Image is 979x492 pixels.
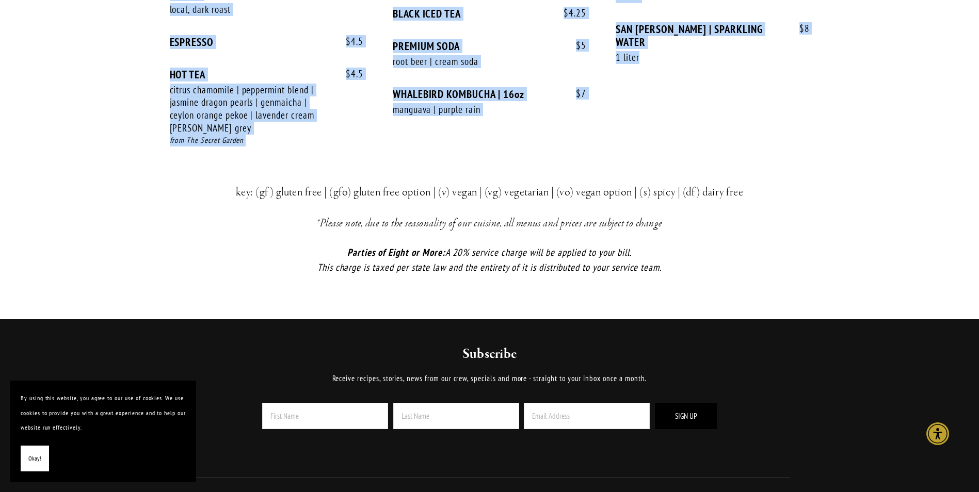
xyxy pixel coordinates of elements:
span: $ [576,39,581,52]
span: $ [346,35,351,47]
input: First Name [262,403,388,429]
span: $ [576,87,581,100]
span: Okay! [28,451,41,466]
p: Receive recipes, stories, news from our crew, specials and more - straight to your inbox once a m... [234,372,745,385]
div: 1 liter [616,51,780,64]
div: Accessibility Menu [926,422,949,445]
span: Sign Up [675,411,697,421]
div: manguava | purple rain [393,103,557,116]
div: local, dark roast [170,3,334,16]
input: Email Address [524,403,650,429]
em: Parties of Eight or More: [347,246,445,258]
div: from The Secret Garden [170,135,363,146]
span: $ [346,68,351,80]
span: $ [564,7,569,19]
span: $ [799,22,805,35]
div: HOT TEA [170,68,363,81]
div: PREMIUM SODA [393,40,586,53]
em: A 20% service charge will be applied to your bill. This charge is taxed per state law and the ent... [317,246,662,273]
h3: key: (gf) gluten free | (gfo) gluten free option | (v) vegan | (vg) vegetarian | (vo) vegan optio... [189,183,791,202]
div: root beer | cream soda [393,55,557,68]
section: Cookie banner [10,381,196,482]
span: 4.5 [335,68,363,80]
div: SAN [PERSON_NAME] | SPARKLING WATER [616,23,809,48]
div: ESPRESSO [170,36,363,48]
h2: Subscribe [234,345,745,364]
div: BLACK ICED TEA [393,7,586,20]
span: 4.25 [553,7,586,19]
span: 5 [566,40,586,52]
span: 8 [789,23,810,35]
div: citrus chamomile | peppermint blend | jasmine dragon pearls | genmaicha | ceylon orange pekoe | l... [170,84,334,135]
span: 7 [566,88,586,100]
input: Last Name [393,403,519,429]
button: Sign Up [655,403,717,429]
span: 4.5 [335,36,363,47]
em: *Please note, due to the seasonality of our cuisine, all menus and prices are subject to change [316,216,663,231]
p: By using this website, you agree to our use of cookies. We use cookies to provide you with a grea... [21,391,186,435]
button: Okay! [21,446,49,472]
div: WHALEBIRD KOMBUCHA | 16oz [393,88,586,101]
